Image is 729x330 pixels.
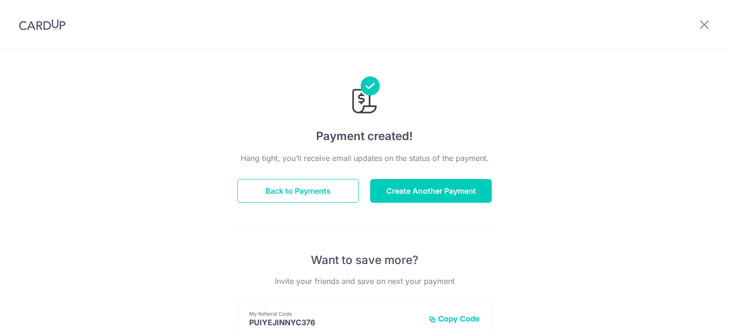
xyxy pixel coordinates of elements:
[237,253,492,268] p: Want to save more?
[249,318,421,327] p: PUIYEJINNYC376
[237,179,359,203] button: Back to Payments
[349,76,380,116] img: Payments
[19,19,65,30] img: CardUp
[249,310,421,318] p: My Referral Code
[237,152,492,164] p: Hang tight, you’ll receive email updates on the status of the payment.
[237,128,492,145] h4: Payment created!
[237,275,492,287] p: Invite your friends and save on next your payment
[429,314,480,323] button: Copy Code
[370,179,492,203] button: Create Another Payment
